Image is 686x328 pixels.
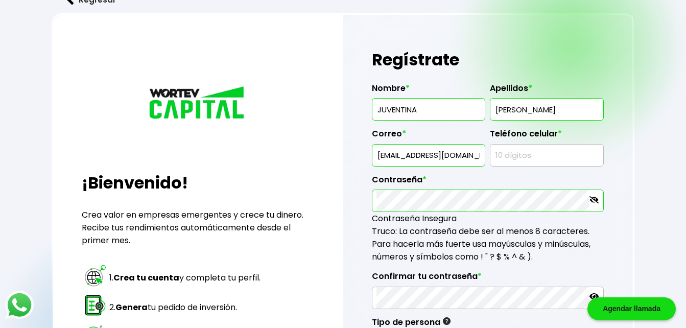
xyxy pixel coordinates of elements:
[490,83,603,99] label: Apellidos
[83,293,107,317] img: paso 2
[109,293,263,321] td: 2. tu pedido de inversión.
[372,225,590,263] span: Truco: La contraseña debe ser al menos 8 caracteres. Para hacerla más fuerte usa mayúsculas y min...
[494,145,599,166] input: 10 dígitos
[115,301,148,313] strong: Genera
[372,83,485,99] label: Nombre
[113,272,179,284] strong: Crea tu cuenta
[82,208,313,247] p: Crea valor en empresas emergentes y crece tu dinero. Recibe tus rendimientos automáticamente desd...
[5,291,34,319] img: logos_whatsapp-icon.242b2217.svg
[376,145,481,166] input: inversionista@gmail.com
[372,44,603,75] h1: Regístrate
[109,263,263,292] td: 1. y completa tu perfil.
[147,85,249,123] img: logo_wortev_capital
[587,297,676,320] div: Agendar llamada
[82,171,313,195] h2: ¡Bienvenido!
[372,213,457,224] span: Contraseña Insegura
[443,317,451,325] img: gfR76cHglkPwleuBLjWdxeZVvX9Wp6JBDmjRYY8JYDQn16A2ICN00zLTgIroGa6qie5tIuWH7V3AapTKqzv+oMZsGfMUqL5JM...
[83,264,107,288] img: paso 1
[372,129,485,144] label: Correo
[490,129,603,144] label: Teléfono celular
[372,175,603,190] label: Contraseña
[372,271,603,287] label: Confirmar tu contraseña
